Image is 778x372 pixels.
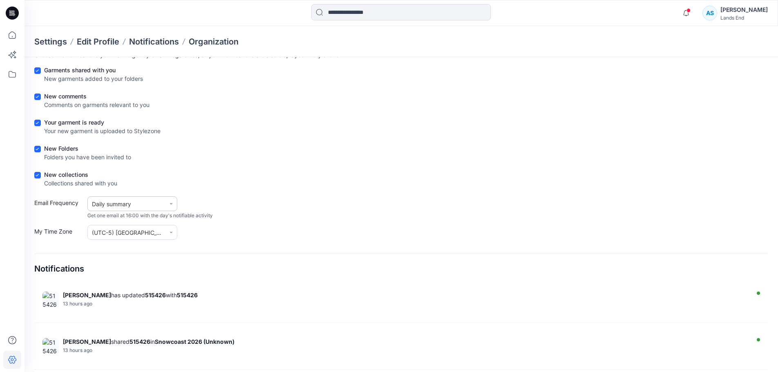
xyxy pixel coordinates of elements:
[44,127,161,135] div: Your new garment is uploaded to Stylezone
[44,179,117,187] div: Collections shared with you
[145,292,166,298] strong: 515426
[34,264,84,274] h4: Notifications
[44,153,131,161] div: Folders you have been invited to
[702,6,717,20] div: AS
[44,66,143,74] div: Garments shared with you
[129,36,179,47] a: Notifications
[189,36,239,47] a: Organization
[720,15,768,21] div: Lands End
[44,170,117,179] div: New collections
[720,5,768,15] div: [PERSON_NAME]
[129,338,150,345] strong: 515426
[63,301,747,307] div: Monday, September 15, 2025 02:50
[63,338,747,345] div: shared in
[177,292,198,298] strong: 515426
[34,36,67,47] p: Settings
[63,292,111,298] strong: [PERSON_NAME]
[42,292,59,308] img: 515426
[92,200,161,208] div: Daily summary
[44,100,149,109] div: Comments on garments relevant to you
[63,347,747,353] div: Monday, September 15, 2025 02:41
[77,36,119,47] a: Edit Profile
[44,118,161,127] div: Your garment is ready
[44,92,149,100] div: New comments
[44,144,131,153] div: New Folders
[92,228,161,237] div: (UTC-5) [GEOGRAPHIC_DATA] ([GEOGRAPHIC_DATA])
[34,227,83,240] label: My Time Zone
[155,338,234,345] strong: Snowcoast 2026 (Unknown)
[63,338,111,345] strong: [PERSON_NAME]
[34,198,83,219] label: Email Frequency
[42,338,59,354] img: 515426
[87,212,213,219] span: Get one email at 16:00 with the day's notifiable activity
[63,292,747,298] div: has updated with
[44,74,143,83] div: New garments added to your folders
